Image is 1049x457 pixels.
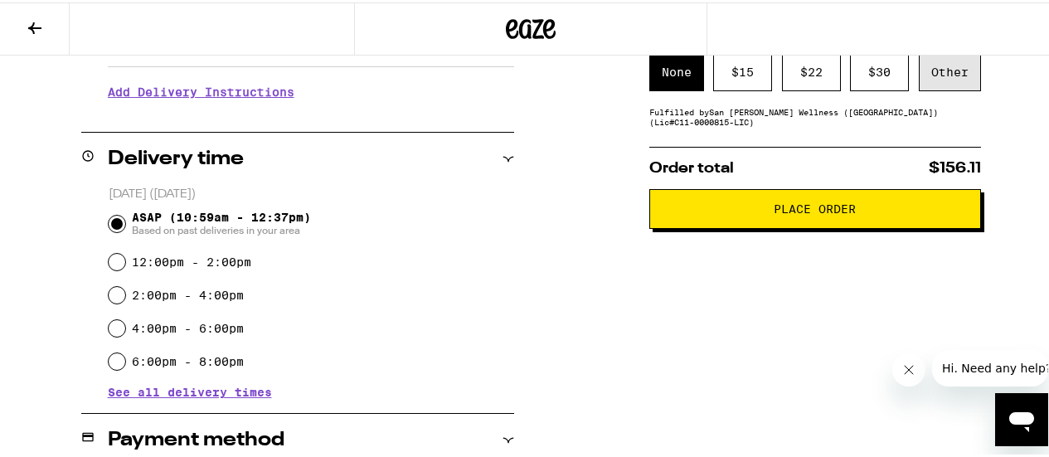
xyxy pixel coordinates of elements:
[774,201,856,212] span: Place Order
[108,70,514,109] h3: Add Delivery Instructions
[649,105,981,124] div: Fulfilled by San [PERSON_NAME] Wellness ([GEOGRAPHIC_DATA]) (Lic# C11-0000815-LIC )
[782,51,841,89] div: $ 22
[132,286,244,299] label: 2:00pm - 4:00pm
[132,253,251,266] label: 12:00pm - 2:00pm
[995,391,1048,444] iframe: Button to launch messaging window
[850,51,909,89] div: $ 30
[108,109,514,122] p: We'll contact you at [PHONE_NUMBER] when we arrive
[929,158,981,173] span: $156.11
[10,12,119,25] span: Hi. Need any help?
[892,351,925,384] iframe: Close message
[649,51,704,89] div: None
[132,208,311,235] span: ASAP (10:59am - 12:37pm)
[132,319,244,333] label: 4:00pm - 6:00pm
[132,352,244,366] label: 6:00pm - 8:00pm
[932,348,1048,384] iframe: Message from company
[132,221,311,235] span: Based on past deliveries in your area
[649,158,734,173] span: Order total
[109,184,514,200] p: [DATE] ([DATE])
[649,187,981,226] button: Place Order
[919,51,981,89] div: Other
[108,384,272,396] button: See all delivery times
[713,51,772,89] div: $ 15
[108,147,244,167] h2: Delivery time
[108,428,284,448] h2: Payment method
